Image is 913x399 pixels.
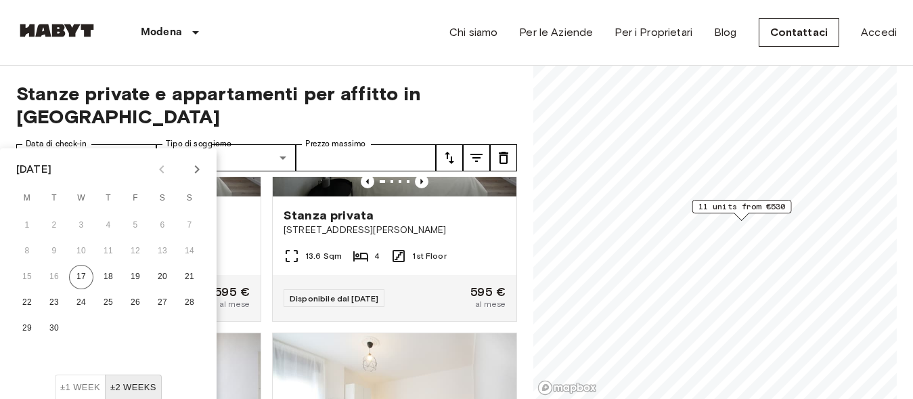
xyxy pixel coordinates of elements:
[374,250,380,262] span: 4
[42,316,66,341] button: 30
[463,144,490,171] button: tune
[692,200,792,221] div: Map marker
[537,380,597,396] a: Mapbox logo
[123,185,148,212] span: Friday
[177,291,202,315] button: 28
[16,161,51,177] div: [DATE]
[449,24,497,41] a: Chi siamo
[166,138,231,150] label: Tipo di soggiorno
[215,286,250,298] span: 595 €
[219,298,250,310] span: al mese
[123,291,148,315] button: 26
[519,24,593,41] a: Per le Aziende
[185,158,208,181] button: Next month
[305,138,365,150] label: Prezzo massimo
[861,24,897,41] a: Accedi
[177,265,202,289] button: 21
[284,207,374,224] span: Stanza privata
[42,185,66,212] span: Tuesday
[361,175,374,188] button: Previous image
[759,18,840,47] a: Contattaci
[123,265,148,289] button: 19
[16,82,517,128] span: Stanze private e appartamenti per affitto in [GEOGRAPHIC_DATA]
[26,138,87,150] label: Data di check-in
[141,24,182,41] p: Modena
[415,175,428,188] button: Previous image
[714,24,737,41] a: Blog
[15,291,39,315] button: 22
[475,298,506,310] span: al mese
[284,224,506,237] span: [STREET_ADDRESS][PERSON_NAME]
[698,201,786,213] span: 11 units from €530
[290,293,378,303] span: Disponibile dal [DATE]
[305,250,342,262] span: 13.6 Sqm
[412,250,446,262] span: 1st Floor
[436,144,463,171] button: tune
[96,265,120,289] button: 18
[69,265,93,289] button: 17
[470,286,506,298] span: 595 €
[16,24,97,37] img: Habyt
[15,185,39,212] span: Monday
[272,33,517,322] a: Marketing picture of unit IT-22-001-013-03HPrevious imagePrevious imageStanza privata[STREET_ADDR...
[150,185,175,212] span: Saturday
[490,144,517,171] button: tune
[96,291,120,315] button: 25
[69,291,93,315] button: 24
[15,316,39,341] button: 29
[177,185,202,212] span: Sunday
[96,185,120,212] span: Thursday
[150,291,175,315] button: 27
[615,24,692,41] a: Per i Proprietari
[150,265,175,289] button: 20
[69,185,93,212] span: Wednesday
[42,291,66,315] button: 23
